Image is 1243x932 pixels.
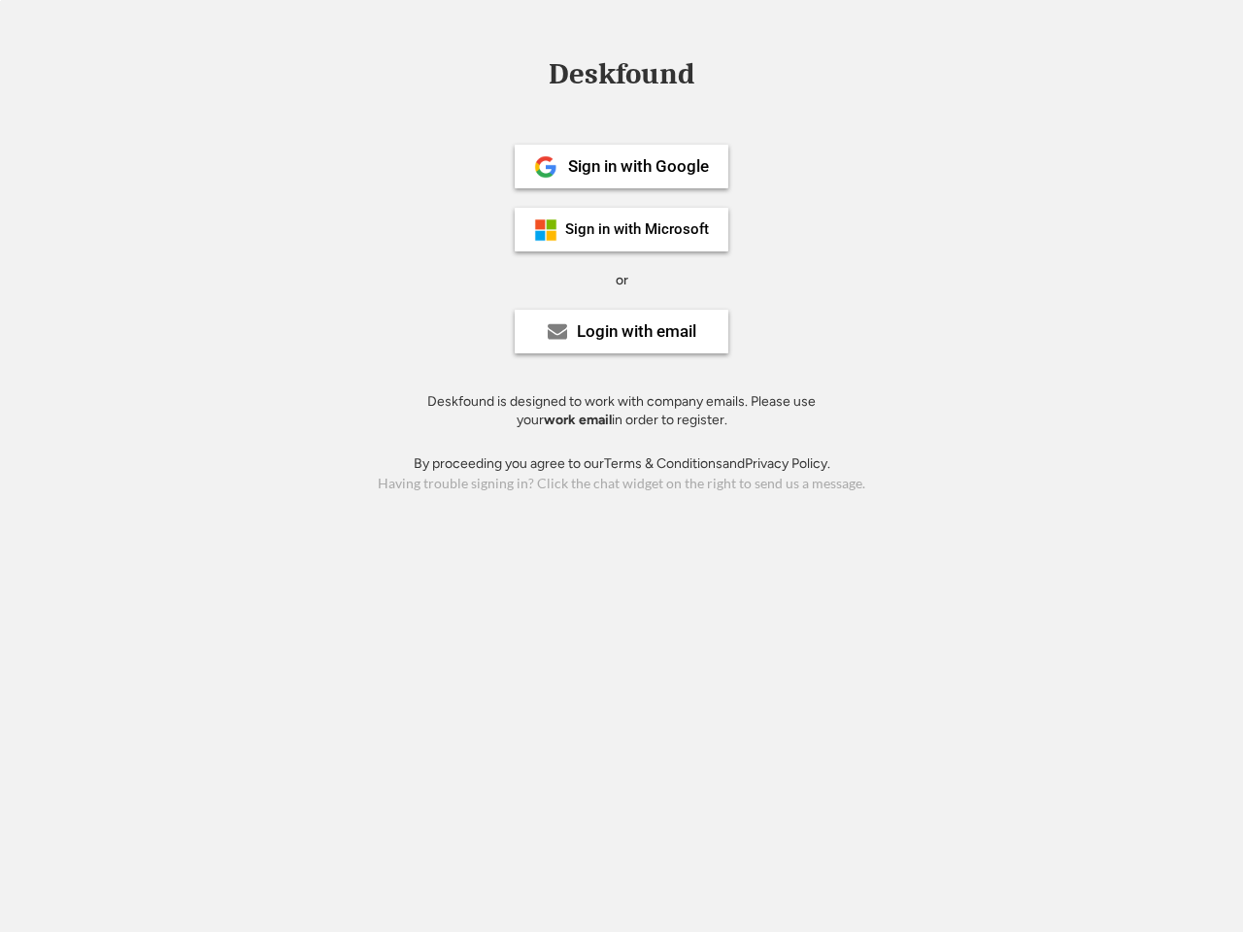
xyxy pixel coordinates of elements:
div: Deskfound is designed to work with company emails. Please use your in order to register. [403,392,840,430]
div: or [616,271,628,290]
img: ms-symbollockup_mssymbol_19.png [534,218,557,242]
a: Privacy Policy. [745,455,830,472]
strong: work email [544,412,612,428]
div: Deskfound [539,59,704,89]
img: 1024px-Google__G__Logo.svg.png [534,155,557,179]
div: Login with email [577,323,696,340]
a: Terms & Conditions [604,455,722,472]
div: By proceeding you agree to our and [414,454,830,474]
div: Sign in with Microsoft [565,222,709,237]
div: Sign in with Google [568,158,709,175]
